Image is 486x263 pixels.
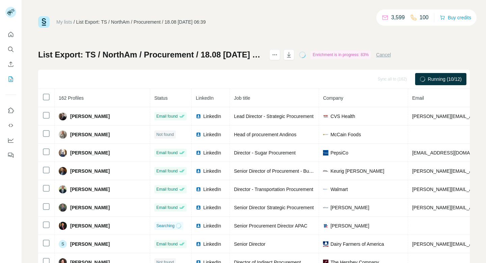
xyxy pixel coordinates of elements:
button: Dashboard [5,134,16,146]
span: [PERSON_NAME] [70,204,110,211]
img: company-logo [323,114,328,119]
img: company-logo [323,168,328,174]
span: [PERSON_NAME] [70,131,110,138]
img: company-logo [323,241,328,247]
span: Senior Director of Procurement - Business Unit Head [234,168,345,174]
a: My lists [56,19,72,25]
span: Senior Procurement Director APAC [234,223,307,229]
span: [PERSON_NAME] [70,186,110,193]
h1: List Export: TS / NorthAm / Procurement / 18.08 [DATE] 06:39 [38,49,263,60]
img: Avatar [59,167,67,175]
img: LinkedIn logo [196,205,201,210]
span: LinkedIn [203,149,221,156]
img: Avatar [59,222,67,230]
span: LinkedIn [203,131,221,138]
img: LinkedIn logo [196,150,201,156]
img: Avatar [59,149,67,157]
img: company-logo [323,223,328,229]
span: PepsiCo [330,149,348,156]
p: 100 [420,14,429,22]
span: Email [412,95,424,101]
img: LinkedIn logo [196,223,201,229]
img: Surfe Logo [38,16,50,28]
span: LinkedIn [203,168,221,174]
span: Searching [156,223,174,229]
img: Avatar [59,130,67,139]
span: LinkedIn [203,113,221,120]
span: Status [154,95,168,101]
span: LinkedIn [196,95,214,101]
span: LinkedIn [203,241,221,247]
img: Avatar [59,112,67,120]
button: Cancel [376,51,391,58]
span: Head of procurement Andinos [234,132,296,137]
span: [PERSON_NAME] [70,222,110,229]
span: [PERSON_NAME] [330,204,369,211]
button: Search [5,43,16,55]
span: LinkedIn [203,186,221,193]
span: Job title [234,95,250,101]
img: LinkedIn logo [196,241,201,247]
div: S [59,240,67,248]
span: [PERSON_NAME] [70,241,110,247]
img: Avatar [59,204,67,212]
img: LinkedIn logo [196,187,201,192]
img: company-logo [323,189,328,190]
span: [PERSON_NAME] [70,113,110,120]
span: Email found [156,150,178,156]
span: LinkedIn [203,222,221,229]
span: Email found [156,241,178,247]
span: Lead Director - Strategic Procurement [234,114,314,119]
span: Company [323,95,343,101]
span: Running (10/12) [428,76,462,82]
span: Email found [156,113,178,119]
img: company-logo [323,150,328,156]
p: 3,599 [391,14,405,22]
img: company-logo [323,132,328,137]
span: Email found [156,186,178,192]
button: Buy credits [440,13,471,22]
button: actions [269,49,280,60]
div: Enrichment is in progress: 83% [310,51,371,59]
span: [PERSON_NAME] [330,222,369,229]
span: [PERSON_NAME] [70,168,110,174]
span: Senior Director [234,241,265,247]
span: CVS Health [330,113,355,120]
button: Quick start [5,28,16,41]
li: / [74,19,75,25]
button: Enrich CSV [5,58,16,70]
button: Use Surfe API [5,119,16,131]
span: McCain Foods [330,131,361,138]
span: Not found [156,131,174,138]
span: Dairy Farmers of America [330,241,384,247]
span: Senior Director Strategic Procurement [234,205,314,210]
span: Director - Sugar Procurement [234,150,296,156]
span: Email found [156,168,178,174]
button: Feedback [5,149,16,161]
img: LinkedIn logo [196,168,201,174]
button: My lists [5,73,16,85]
span: LinkedIn [203,204,221,211]
span: Email found [156,205,178,211]
img: LinkedIn logo [196,114,201,119]
span: Walmart [330,186,348,193]
span: [PERSON_NAME] [70,149,110,156]
span: 162 Profiles [59,95,84,101]
img: LinkedIn logo [196,132,201,137]
div: List Export: TS / NorthAm / Procurement / 18.08 [DATE] 06:39 [76,19,206,25]
span: Keurig [PERSON_NAME] [330,168,384,174]
img: Avatar [59,185,67,193]
button: Use Surfe on LinkedIn [5,104,16,117]
img: company-logo [323,205,328,210]
span: Director - Transportation Procurement [234,187,313,192]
